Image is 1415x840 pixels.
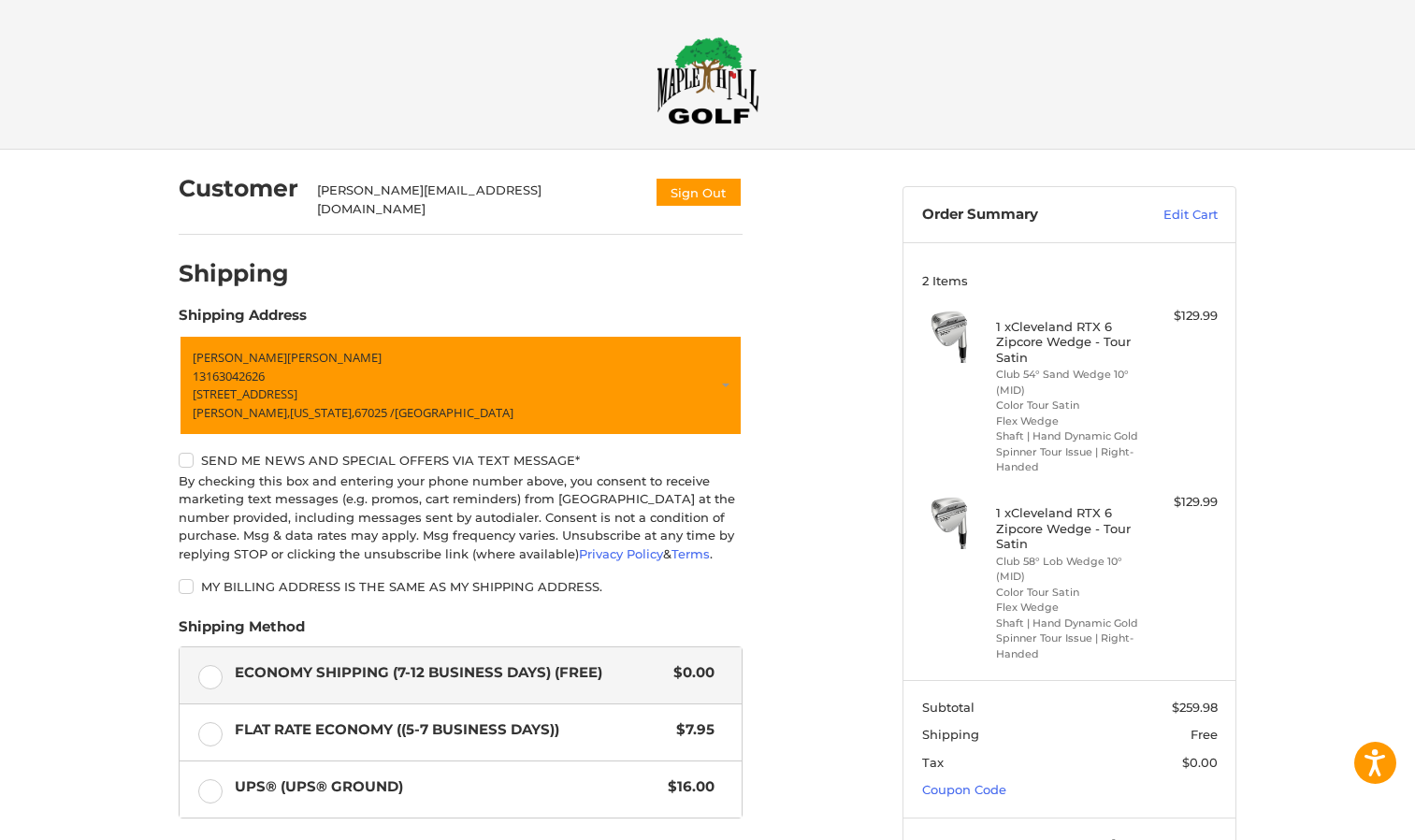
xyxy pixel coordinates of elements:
[664,662,715,684] span: $0.00
[657,36,759,124] img: Maple Hill Golf
[671,546,710,561] a: Terms
[193,368,265,384] span: 13163042626
[655,177,743,208] button: Sign Out
[1191,727,1218,742] span: Free
[235,776,659,798] span: UPS® (UPS® Ground)
[996,367,1139,398] li: Club 54° Sand Wedge 10° (MID)
[235,662,665,684] span: Economy Shipping (7-12 Business Days) (Free)
[179,453,743,468] label: Send me news and special offers via text message*
[996,428,1139,475] li: Shaft | Hand Dynamic Gold Spinner Tour Issue | Right-Handed
[193,385,297,402] span: [STREET_ADDRESS]
[235,719,668,741] span: Flat Rate Economy ((5-7 Business Days))
[179,305,307,335] legend: Shipping Address
[922,700,975,715] span: Subtotal
[922,782,1006,797] a: Coupon Code
[1144,493,1218,512] div: $129.99
[290,404,354,421] span: [US_STATE],
[996,616,1139,662] li: Shaft | Hand Dynamic Gold Spinner Tour Issue | Right-Handed
[179,472,743,564] div: By checking this box and entering your phone number above, you consent to receive marketing text ...
[395,404,513,421] span: [GEOGRAPHIC_DATA]
[996,398,1139,413] li: Color Tour Satin
[179,174,298,203] h2: Customer
[579,546,663,561] a: Privacy Policy
[922,273,1218,288] h3: 2 Items
[1144,307,1218,326] div: $129.99
[179,579,743,594] label: My billing address is the same as my shipping address.
[354,404,395,421] span: 67025 /
[996,600,1139,616] li: Flex Wedge
[193,349,287,366] span: [PERSON_NAME]
[1172,700,1218,715] span: $259.98
[1123,206,1218,224] a: Edit Cart
[996,413,1139,429] li: Flex Wedge
[179,616,305,646] legend: Shipping Method
[996,554,1139,585] li: Club 58° Lob Wedge 10° (MID)
[287,349,382,366] span: [PERSON_NAME]
[658,776,715,798] span: $16.00
[922,727,979,742] span: Shipping
[667,719,715,741] span: $7.95
[922,755,944,770] span: Tax
[922,206,1123,224] h3: Order Summary
[193,404,290,421] span: [PERSON_NAME],
[179,259,289,288] h2: Shipping
[317,181,637,218] div: [PERSON_NAME][EMAIL_ADDRESS][DOMAIN_NAME]
[996,319,1139,365] h4: 1 x Cleveland RTX 6 Zipcore Wedge - Tour Satin
[1182,755,1218,770] span: $0.00
[996,505,1139,551] h4: 1 x Cleveland RTX 6 Zipcore Wedge - Tour Satin
[996,585,1139,601] li: Color Tour Satin
[179,335,743,436] a: Enter or select a different address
